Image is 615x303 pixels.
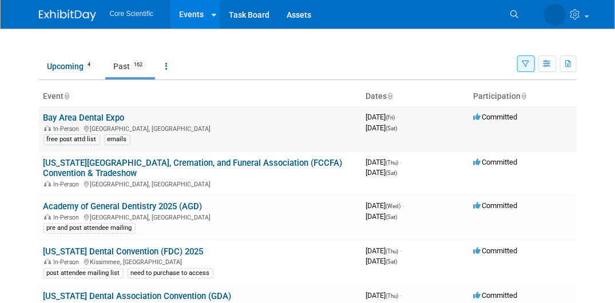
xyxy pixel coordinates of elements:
div: emails [104,134,130,145]
div: [GEOGRAPHIC_DATA], [GEOGRAPHIC_DATA] [43,212,357,221]
span: (Thu) [386,160,399,166]
span: [DATE] [366,168,398,177]
span: [DATE] [366,246,402,255]
div: [GEOGRAPHIC_DATA], [GEOGRAPHIC_DATA] [43,123,357,133]
th: Participation [469,87,577,106]
span: (Thu) [386,293,399,299]
img: In-Person Event [44,258,51,264]
a: [US_STATE] Dental Association Convention (GDA) [43,291,232,301]
div: free post attd list [43,134,100,145]
span: (Fri) [386,114,395,121]
span: [DATE] [366,201,404,210]
span: Committed [474,113,518,121]
span: 4 [85,61,94,69]
a: [US_STATE] Dental Convention (FDC) 2025 [43,246,204,257]
span: In-Person [54,125,83,133]
span: (Sat) [386,125,398,131]
a: Past162 [105,55,155,77]
div: post attendee mailing list [43,268,124,278]
span: - [403,201,404,210]
span: [DATE] [366,212,398,221]
span: - [397,113,399,121]
img: James Belshe [544,4,566,26]
span: (Wed) [386,203,401,209]
span: [DATE] [366,257,398,265]
span: In-Person [54,181,83,188]
a: Bay Area Dental Expo [43,113,125,123]
span: [DATE] [366,113,399,121]
span: (Sat) [386,170,398,176]
span: Committed [474,246,518,255]
a: [US_STATE][GEOGRAPHIC_DATA], Cremation, and Funeral Association (FCCFA) Convention & Tradeshow [43,158,343,179]
a: Sort by Start Date [387,91,393,101]
span: - [400,291,402,300]
span: [DATE] [366,291,402,300]
span: In-Person [54,214,83,221]
img: ExhibitDay [39,10,96,21]
span: [DATE] [366,123,398,132]
img: In-Person Event [44,181,51,186]
div: Kissimmee, [GEOGRAPHIC_DATA] [43,257,357,266]
span: (Thu) [386,248,399,254]
div: pre and post attendee mailing [43,223,136,233]
a: Sort by Participation Type [521,91,527,101]
span: Core Scientific [110,10,154,18]
th: Dates [362,87,469,106]
span: In-Person [54,258,83,266]
img: In-Person Event [44,125,51,131]
a: Academy of General Dentistry 2025 (AGD) [43,201,203,212]
a: Upcoming4 [39,55,103,77]
a: Sort by Event Name [64,91,70,101]
span: 162 [131,61,146,69]
span: (Sat) [386,258,398,265]
span: Committed [474,201,518,210]
span: Committed [474,158,518,166]
span: [DATE] [366,158,402,166]
span: - [400,246,402,255]
div: need to purchase to access [128,268,213,278]
span: Committed [474,291,518,300]
img: In-Person Event [44,214,51,220]
div: [GEOGRAPHIC_DATA], [GEOGRAPHIC_DATA] [43,179,357,188]
span: - [400,158,402,166]
span: (Sat) [386,214,398,220]
th: Event [39,87,362,106]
